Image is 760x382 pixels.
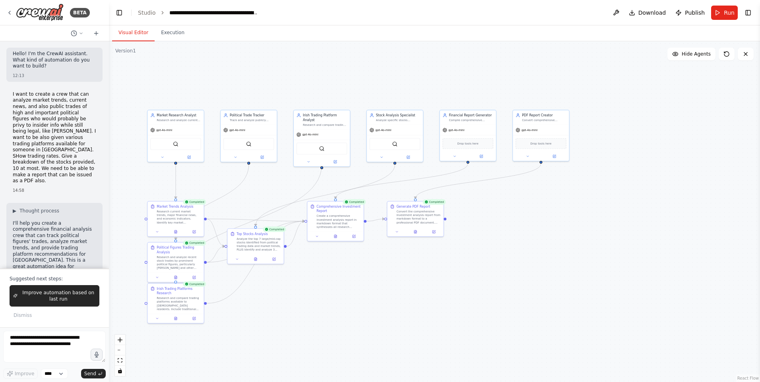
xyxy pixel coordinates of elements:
g: Edge from cc629040-8027-4dd8-b356-aabd95785e00 to 501b0032-a796-4212-899b-654ad0535742 [253,164,397,226]
button: Execution [155,25,191,41]
button: Run [711,6,738,20]
div: Political Figures Trading Analysis [157,245,201,255]
span: Drop tools here [530,141,551,146]
span: Publish [685,9,705,17]
button: Open in side panel [426,229,442,235]
div: CompletedTop Stocks AnalysisAnalyze the top 7 large/mid-cap stocks identified from political trad... [227,228,284,264]
span: Improve [15,370,34,377]
p: I want to create a crew that can analyze market trends, current news, and also public trades of h... [13,91,96,184]
button: zoom out [115,345,125,355]
span: Run [724,9,735,17]
button: Publish [672,6,708,20]
nav: breadcrumb [138,9,259,17]
div: Research and compare trading platforms available to [DEMOGRAPHIC_DATA] residents. Include traditi... [157,296,201,311]
button: Open in side panel [186,275,202,280]
div: CompletedPolitical Figures Trading AnalysisResearch and analyze recent stock trades by prominent ... [147,242,204,283]
span: gpt-4o-mini [448,128,464,132]
img: Logo [16,4,64,21]
p: Suggested next steps: [10,276,99,282]
button: View output [246,257,266,262]
div: Market Trends Analysis [157,204,193,208]
img: SerperDevTool [319,146,325,151]
div: Generate PDF Report [396,204,430,208]
button: View output [166,275,186,280]
div: Version 1 [115,48,136,54]
div: Irish Trading Platform Analyst [303,113,347,122]
g: Edge from 48bc3ec2-1091-4560-82ef-1bbf3d60abff to 5fa4df64-efeb-471b-8115-8875e999113c [173,164,178,199]
a: React Flow attribution [737,376,759,380]
button: Download [626,6,669,20]
span: gpt-4o-mini [302,133,318,137]
div: Stock Analysis SpecialistAnalyze specific stocks mentioned in political trades and market trends.... [366,110,424,162]
button: Hide Agents [667,48,715,60]
g: Edge from 5fa4df64-efeb-471b-8115-8875e999113c to f0ee07ed-d484-4ef3-ae1e-4ef2d9a8e780 [207,217,304,224]
g: Edge from 501b0032-a796-4212-899b-654ad0535742 to f0ee07ed-d484-4ef3-ae1e-4ef2d9a8e780 [287,219,304,249]
button: Start a new chat [90,29,103,38]
div: Create a comprehensive investment analysis report in markdown format that synthesizes all researc... [316,214,361,229]
div: Comprehensive Investment Report [316,204,361,213]
p: Hello! I'm the CrewAI assistant. What kind of automation do you want to build? [13,51,96,69]
div: Research and analyze current market trends, financial news, and economic indicators that could im... [157,118,201,122]
div: Market Research AnalystResearch and analyze current market trends, financial news, and economic i... [147,110,204,162]
button: Open in side panel [541,154,567,159]
div: CompletedGenerate PDF ReportConvert the comprehensive investment analysis report from markdown fo... [387,201,444,237]
div: Analyze the top 7 large/mid-cap stocks identified from political trading data and market trends, ... [237,237,281,252]
div: Completed [343,199,366,205]
button: Open in side panel [346,233,362,239]
div: CompletedIrish Trading Platforms ResearchResearch and compare trading platforms available to [DEM... [147,283,204,324]
button: View output [326,233,345,239]
g: Edge from c41a1349-cfca-45bb-8c53-cd07f6996ea9 to f0ee07ed-d484-4ef3-ae1e-4ef2d9a8e780 [333,164,470,199]
button: View output [166,229,186,235]
button: Send [81,369,106,378]
span: Download [638,9,666,17]
div: Convert the comprehensive investment analysis report from markdown format to a professional PDF d... [396,210,440,224]
div: Completed [183,199,206,205]
g: Edge from f0ee07ed-d484-4ef3-ae1e-4ef2d9a8e780 to ab4310df-24fe-40ae-bf30-45738242f447 [366,217,384,224]
button: Visual Editor [112,25,155,41]
g: Edge from 5fa4df64-efeb-471b-8115-8875e999113c to 501b0032-a796-4212-899b-654ad0535742 [207,217,225,249]
button: zoom in [115,335,125,345]
div: Track and analyze publicly disclosed stock trades by prominent political figures including [PERSO... [230,118,274,122]
button: Open in side panel [176,154,202,160]
img: SerperDevTool [246,141,252,147]
button: Open in side panel [186,316,202,321]
span: gpt-4o-mini [376,128,392,132]
button: Click to speak your automation idea [91,349,103,361]
button: View output [166,316,186,321]
button: Open in side panel [396,154,421,160]
span: ▶ [13,208,16,214]
span: gpt-4o-mini [156,128,172,132]
div: 12:13 [13,73,96,79]
button: Switch to previous chat [68,29,87,38]
span: Drop tools here [458,141,479,146]
span: Dismiss [14,312,32,318]
span: gpt-4o-mini [229,128,245,132]
div: BETA [70,8,90,17]
button: Open in side panel [322,159,348,165]
div: Research current market trends, major financial news, and economic indicators. Identify key marke... [157,210,201,224]
button: Open in side panel [266,257,282,262]
div: Completed [263,227,286,232]
div: Stock Analysis Specialist [376,113,420,118]
div: PDF Report Creator [522,113,566,118]
button: Improve automation based on last run [10,285,99,307]
div: Completed [183,240,206,246]
button: Improve [3,368,38,379]
div: Market Research Analyst [157,113,201,118]
a: Studio [138,10,156,16]
div: Research and compare trading platforms available to [DEMOGRAPHIC_DATA] residents, including their... [303,123,347,127]
div: CompletedMarket Trends AnalysisResearch current market trends, major financial news, and economic... [147,201,204,237]
div: Top Stocks Analysis [237,232,268,236]
button: fit view [115,355,125,366]
div: Irish Trading Platforms Research [157,286,201,295]
div: Completed [183,281,206,287]
button: Dismiss [10,310,36,321]
button: Open in side panel [468,154,494,159]
button: Hide left sidebar [114,7,125,18]
div: Financial Report GeneratorCompile comprehensive financial analysis reports in markdown format tha... [439,110,496,161]
div: React Flow controls [115,335,125,376]
g: Edge from a97fb195-fd79-45ce-847a-e6c9940fbe72 to 501b0032-a796-4212-899b-654ad0535742 [207,244,225,265]
g: Edge from 3d99ab84-f042-44d5-b670-0a64ddcd3650 to 3bb4f85e-943b-4331-a7b4-c9527d74d619 [173,164,324,280]
button: ▶Thought process [13,208,59,214]
div: Compile comprehensive financial analysis reports in markdown format that can be easily converted ... [449,118,493,122]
